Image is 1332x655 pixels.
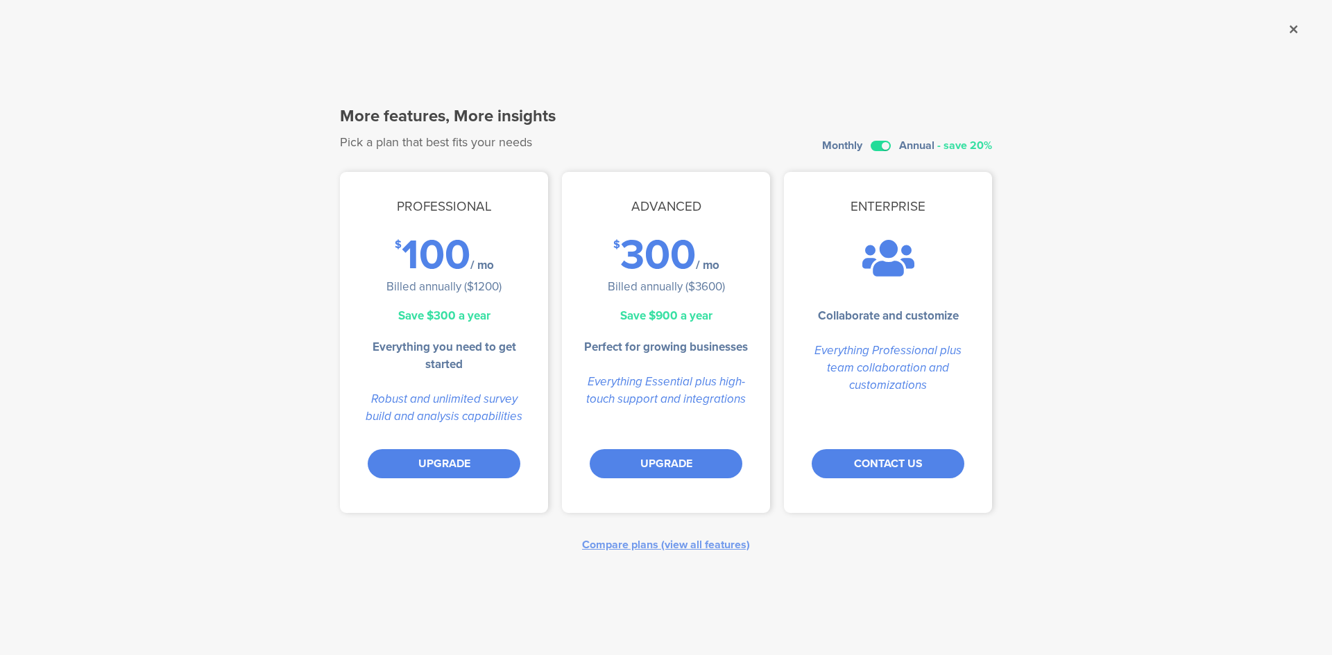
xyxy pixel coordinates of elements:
li: Everything you need to get started [361,338,527,373]
div: - save 20% [937,140,992,151]
div: / mo [696,259,719,271]
div: Compare plans (view all features) [582,536,750,552]
div: Pick a plan that best fits your needs [340,133,556,151]
div: Everything Essential plus high-touch support and integrations [562,373,770,408]
div: Advanced [562,175,770,238]
div: Billed annually ($3600) [608,278,725,295]
div: More features, More insights [340,103,556,128]
div: $ [613,238,620,271]
div: UPGRADE [368,449,520,478]
div: Professional [340,175,548,238]
div: $ [395,238,402,271]
li: Perfect for growing businesses [584,338,748,356]
div: Save $300 a year [340,307,548,324]
div: UPGRADE [590,449,742,478]
div: Robust and unlimited survey build and analysis capabilities [340,390,548,425]
div: Enterprise [784,175,992,238]
div: Annual [899,140,934,151]
a: CONTACT US [812,449,964,478]
div: 100 [402,238,470,271]
div: Save $900 a year [562,307,770,324]
li: Collaborate and customize [818,307,959,324]
div: Everything Professional plus team collaboration and customizations [784,342,992,394]
div: / mo [470,259,494,271]
div: Monthly [822,140,862,151]
div: Billed annually ($1200) [386,278,502,295]
div: 300 [620,238,696,271]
